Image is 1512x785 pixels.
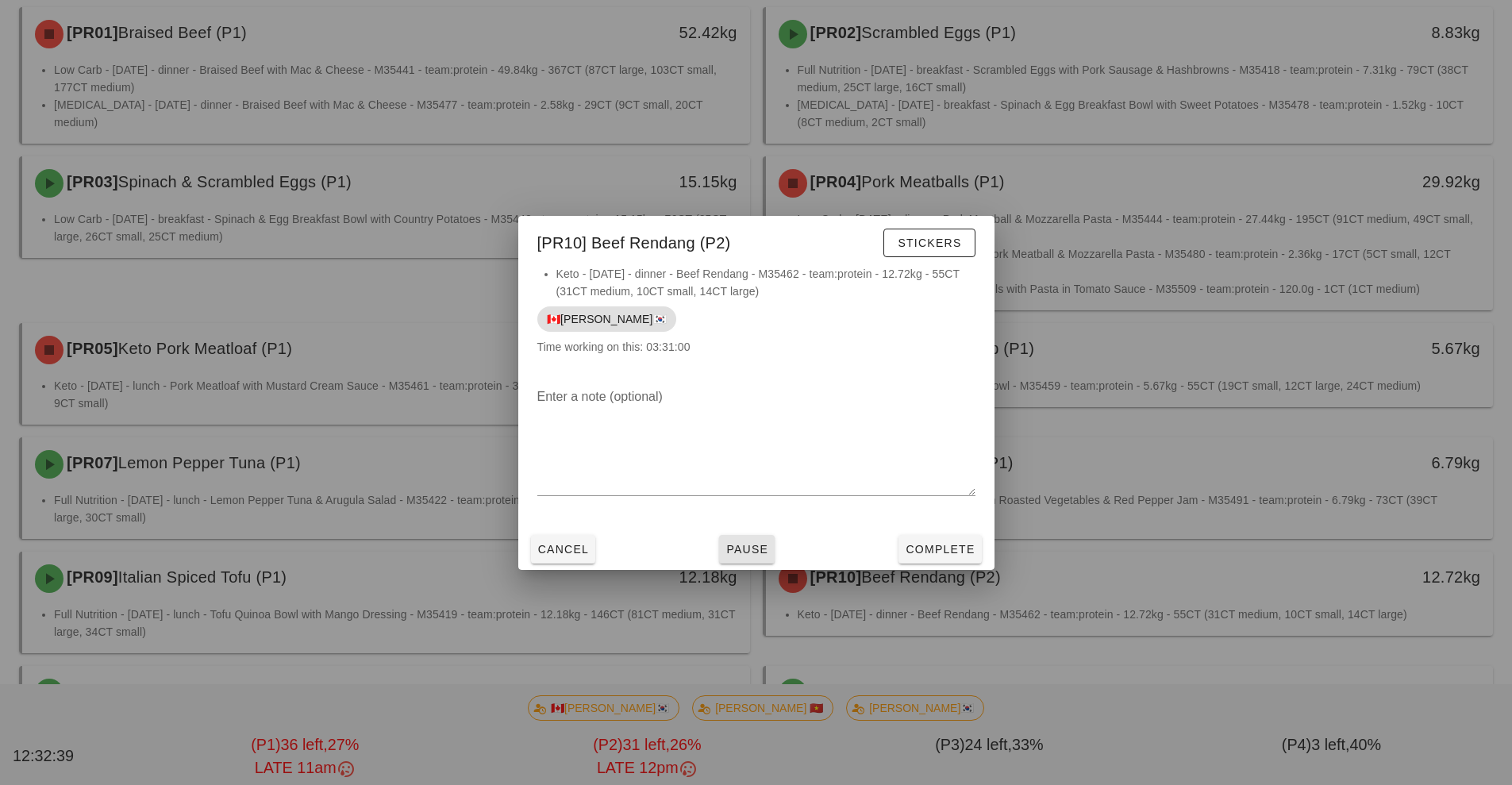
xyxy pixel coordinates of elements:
[556,265,975,300] li: Keto - [DATE] - dinner - Beef Rendang - M35462 - team:protein - 12.72kg - 55CT (31CT medium, 10CT...
[518,265,995,371] div: Time working on this: 03:31:00
[518,216,995,265] div: [PR10] Beef Rendang (P2)
[537,543,590,556] span: Cancel
[547,306,667,332] span: 🇨🇦[PERSON_NAME]🇰🇷
[898,535,981,564] button: Complete
[883,229,975,257] button: Stickers
[897,237,961,249] span: Stickers
[905,543,975,556] span: Complete
[725,543,768,556] span: Pause
[719,535,775,564] button: Pause
[531,535,596,564] button: Cancel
